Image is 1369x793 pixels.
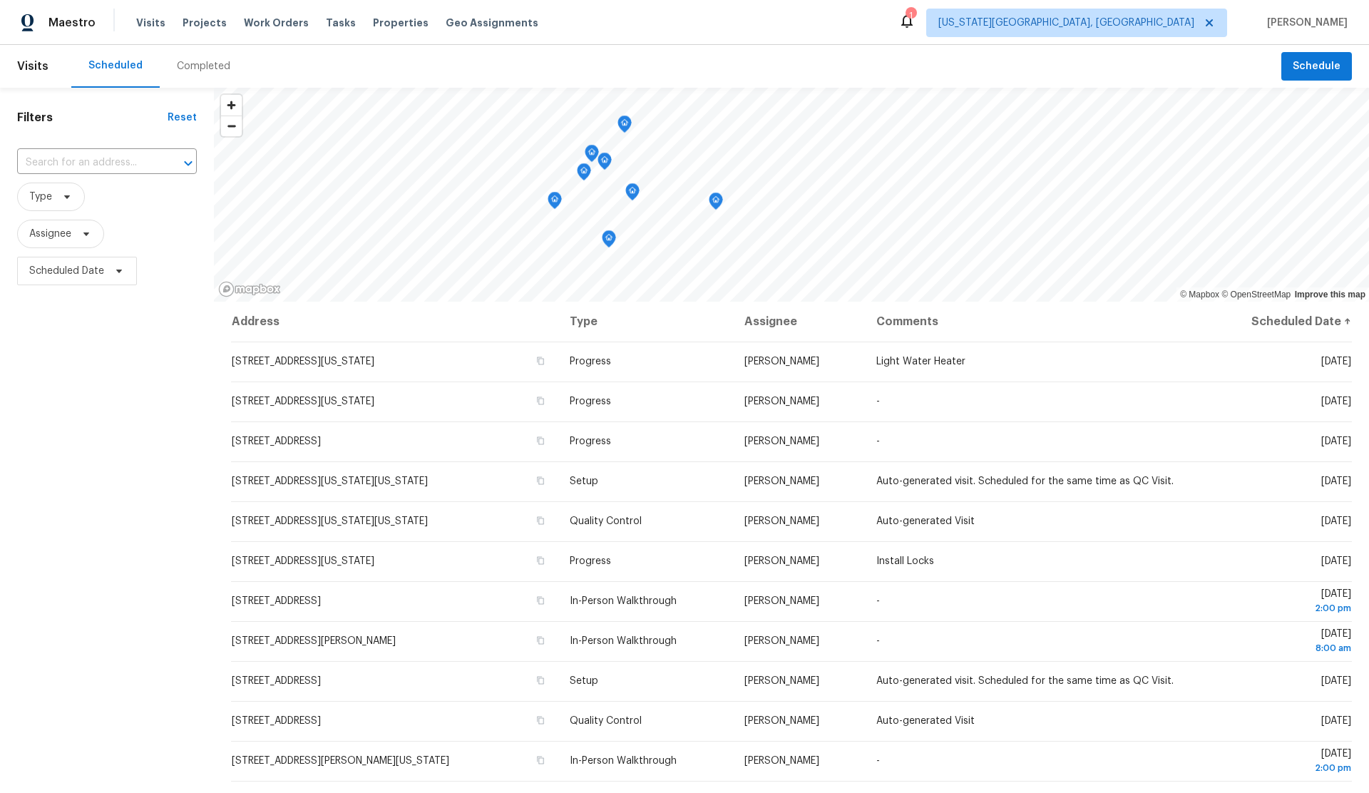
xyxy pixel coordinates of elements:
th: Assignee [733,302,865,342]
span: Assignee [29,227,71,241]
span: [PERSON_NAME] [744,676,819,686]
span: [DATE] [1321,436,1351,446]
button: Schedule [1281,52,1352,81]
span: - [876,596,880,606]
div: Map marker [617,116,632,138]
span: Setup [570,676,598,686]
canvas: Map [214,88,1369,302]
button: Copy Address [534,634,547,647]
span: Progress [570,436,611,446]
span: [DATE] [1321,476,1351,486]
span: Type [29,190,52,204]
span: Tasks [326,18,356,28]
span: Projects [183,16,227,30]
span: [DATE] [1321,396,1351,406]
th: Type [558,302,733,342]
div: 2:00 pm [1212,601,1351,615]
button: Zoom in [221,95,242,116]
div: Map marker [585,145,599,167]
div: Map marker [709,193,723,215]
span: Install Locks [876,556,934,566]
span: - [876,636,880,646]
span: - [876,396,880,406]
span: [STREET_ADDRESS][PERSON_NAME] [232,636,396,646]
span: Properties [373,16,429,30]
a: OpenStreetMap [1221,290,1291,300]
div: Scheduled [88,58,143,73]
div: Map marker [548,192,562,214]
button: Copy Address [534,674,547,687]
div: 1 [906,9,916,23]
span: [STREET_ADDRESS][US_STATE][US_STATE] [232,476,428,486]
h1: Filters [17,111,168,125]
div: Completed [177,59,230,73]
span: Auto-generated Visit [876,716,975,726]
span: Quality Control [570,516,642,526]
button: Copy Address [534,434,547,447]
input: Search for an address... [17,152,157,174]
button: Open [178,153,198,173]
span: Progress [570,556,611,566]
span: [DATE] [1321,516,1351,526]
span: Progress [570,357,611,367]
th: Scheduled Date ↑ [1201,302,1352,342]
span: Auto-generated visit. Scheduled for the same time as QC Visit. [876,676,1174,686]
span: [PERSON_NAME] [744,436,819,446]
span: Auto-generated Visit [876,516,975,526]
div: 2:00 pm [1212,761,1351,775]
span: Quality Control [570,716,642,726]
a: Improve this map [1295,290,1365,300]
span: Work Orders [244,16,309,30]
div: Reset [168,111,197,125]
button: Copy Address [534,554,547,567]
span: [PERSON_NAME] [744,716,819,726]
span: [STREET_ADDRESS][US_STATE][US_STATE] [232,516,428,526]
th: Comments [865,302,1201,342]
th: Address [231,302,558,342]
div: 8:00 am [1212,641,1351,655]
button: Zoom out [221,116,242,136]
span: [PERSON_NAME] [1261,16,1348,30]
span: [STREET_ADDRESS][US_STATE] [232,357,374,367]
span: [DATE] [1212,589,1351,615]
span: [PERSON_NAME] [744,596,819,606]
span: [US_STATE][GEOGRAPHIC_DATA], [GEOGRAPHIC_DATA] [938,16,1194,30]
span: [PERSON_NAME] [744,476,819,486]
div: Map marker [598,153,612,175]
div: Map marker [602,230,616,252]
a: Mapbox homepage [218,281,281,297]
span: Progress [570,396,611,406]
span: - [876,756,880,766]
span: [DATE] [1321,716,1351,726]
span: [PERSON_NAME] [744,396,819,406]
span: [DATE] [1321,676,1351,686]
div: Map marker [625,183,640,205]
span: [STREET_ADDRESS][PERSON_NAME][US_STATE] [232,756,449,766]
span: In-Person Walkthrough [570,636,677,646]
span: [PERSON_NAME] [744,516,819,526]
span: Light Water Heater [876,357,965,367]
span: [STREET_ADDRESS][US_STATE] [232,396,374,406]
span: In-Person Walkthrough [570,756,677,766]
button: Copy Address [534,394,547,407]
span: [PERSON_NAME] [744,357,819,367]
button: Copy Address [534,714,547,727]
span: In-Person Walkthrough [570,596,677,606]
span: [STREET_ADDRESS] [232,716,321,726]
button: Copy Address [534,594,547,607]
button: Copy Address [534,514,547,527]
button: Copy Address [534,354,547,367]
span: Geo Assignments [446,16,538,30]
span: Setup [570,476,598,486]
span: Maestro [48,16,96,30]
span: [STREET_ADDRESS] [232,596,321,606]
span: [STREET_ADDRESS] [232,676,321,686]
span: [PERSON_NAME] [744,636,819,646]
span: Visits [136,16,165,30]
span: - [876,436,880,446]
button: Copy Address [534,474,547,487]
span: [PERSON_NAME] [744,756,819,766]
span: [DATE] [1212,629,1351,655]
span: [DATE] [1321,556,1351,566]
